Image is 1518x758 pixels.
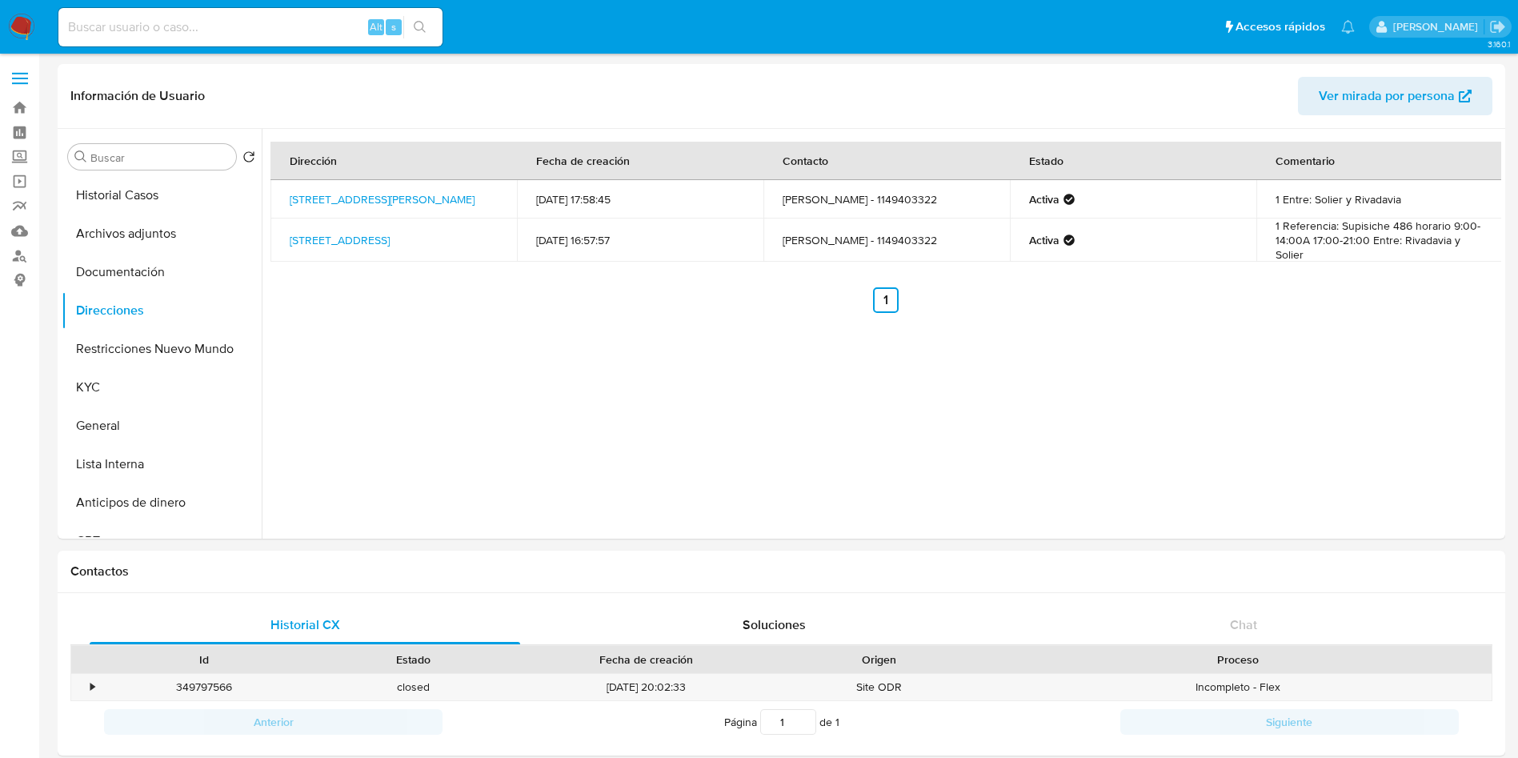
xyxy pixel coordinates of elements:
span: Alt [370,19,383,34]
div: • [90,680,94,695]
span: Chat [1230,616,1257,634]
button: Restricciones Nuevo Mundo [62,330,262,368]
span: 1 [835,714,839,730]
a: [STREET_ADDRESS] [290,232,390,248]
td: [DATE] 17:58:45 [517,180,763,219]
td: [PERSON_NAME] - 1149403322 [763,180,1010,219]
p: nicolas.duclosson@mercadolibre.com [1393,19,1484,34]
strong: Activa [1029,233,1059,247]
button: Documentación [62,253,262,291]
div: closed [309,674,519,700]
button: Siguiente [1120,709,1459,735]
div: [DATE] 20:02:33 [519,674,775,700]
td: 1 Referencia: Supisiche 486 horario 9:00-14:00A 17:00-21:00 Entre: Rivadavia y Solier [1256,219,1503,262]
div: 349797566 [99,674,309,700]
div: Origen [786,652,973,668]
strong: Activa [1029,192,1059,207]
button: Direcciones [62,291,262,330]
span: Página de [724,709,839,735]
a: Notificaciones [1341,20,1355,34]
td: [PERSON_NAME] - 1149403322 [763,219,1010,262]
span: s [391,19,396,34]
a: [STREET_ADDRESS][PERSON_NAME] [290,191,475,207]
th: Contacto [763,142,1010,180]
div: Fecha de creación [530,652,763,668]
button: Lista Interna [62,445,262,483]
span: Ver mirada por persona [1319,77,1455,115]
div: Id [110,652,298,668]
button: Archivos adjuntos [62,215,262,253]
button: General [62,407,262,445]
h1: Información de Usuario [70,88,205,104]
button: Anticipos de dinero [62,483,262,522]
span: Historial CX [270,616,340,634]
a: Salir [1489,18,1506,35]
button: CBT [62,522,262,560]
input: Buscar [90,150,230,165]
button: KYC [62,368,262,407]
div: Proceso [995,652,1480,668]
h1: Contactos [70,563,1492,580]
button: Volver al orden por defecto [242,150,255,168]
span: Soluciones [743,616,806,634]
nav: Paginación [270,287,1501,313]
th: Comentario [1256,142,1503,180]
th: Fecha de creación [517,142,763,180]
button: Ver mirada por persona [1298,77,1492,115]
div: Incompleto - Flex [984,674,1492,700]
button: Anterior [104,709,443,735]
td: [DATE] 16:57:57 [517,219,763,262]
button: Historial Casos [62,176,262,215]
div: Site ODR [775,674,984,700]
th: Estado [1010,142,1256,180]
td: 1 Entre: Solier y Rivadavia [1256,180,1503,219]
div: Estado [320,652,507,668]
a: Ir a la página 1 [873,287,899,313]
button: search-icon [403,16,436,38]
button: Buscar [74,150,87,163]
th: Dirección [270,142,517,180]
span: Accesos rápidos [1236,18,1325,35]
input: Buscar usuario o caso... [58,17,443,38]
